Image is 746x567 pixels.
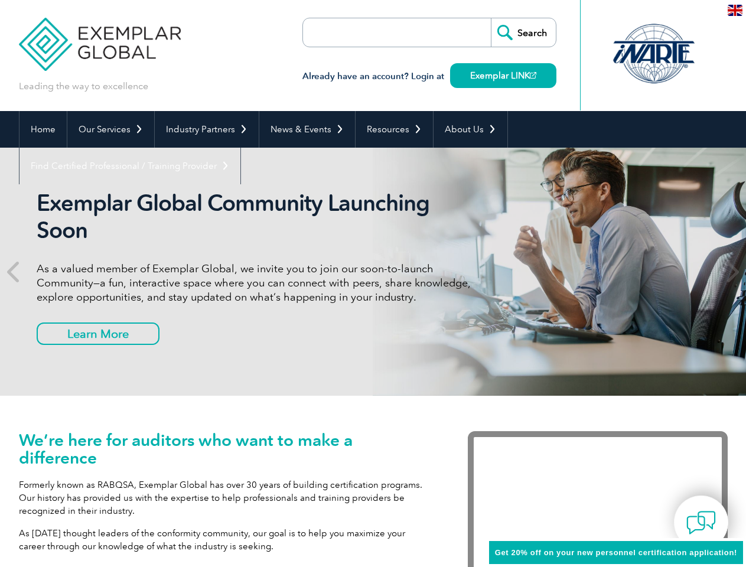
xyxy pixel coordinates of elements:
[686,508,716,537] img: contact-chat.png
[259,111,355,148] a: News & Events
[67,111,154,148] a: Our Services
[356,111,433,148] a: Resources
[19,431,432,467] h1: We’re here for auditors who want to make a difference
[19,80,148,93] p: Leading the way to excellence
[19,478,432,517] p: Formerly known as RABQSA, Exemplar Global has over 30 years of building certification programs. O...
[495,548,737,557] span: Get 20% off on your new personnel certification application!
[302,69,556,84] h3: Already have an account? Login at
[155,111,259,148] a: Industry Partners
[19,527,432,553] p: As [DATE] thought leaders of the conformity community, our goal is to help you maximize your care...
[728,5,742,16] img: en
[530,72,536,79] img: open_square.png
[37,190,480,244] h2: Exemplar Global Community Launching Soon
[37,322,159,345] a: Learn More
[491,18,556,47] input: Search
[450,63,556,88] a: Exemplar LINK
[19,111,67,148] a: Home
[19,148,240,184] a: Find Certified Professional / Training Provider
[434,111,507,148] a: About Us
[37,262,480,304] p: As a valued member of Exemplar Global, we invite you to join our soon-to-launch Community—a fun, ...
